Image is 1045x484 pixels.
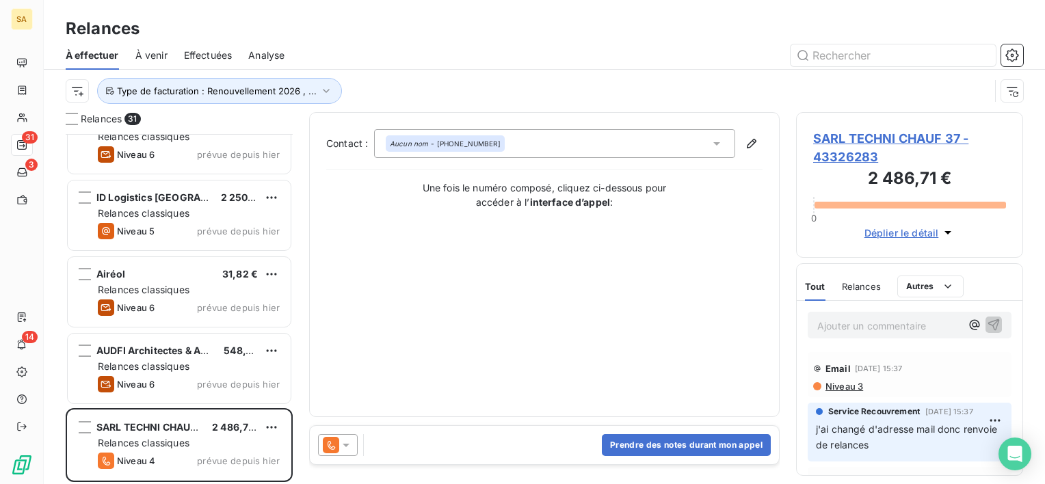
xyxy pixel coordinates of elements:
img: Logo LeanPay [11,454,33,476]
span: Niveau 6 [117,149,155,160]
span: Airéol [96,268,125,280]
h3: Relances [66,16,140,41]
button: Déplier le détail [860,225,960,241]
div: grid [66,134,293,484]
span: prévue depuis hier [197,226,280,237]
span: prévue depuis hier [197,455,280,466]
span: Niveau 6 [117,302,155,313]
button: Autres [897,275,964,297]
span: SARL TECHNI CHAUF 37 - 43326283 [813,129,1006,166]
span: Relances classiques [98,207,189,219]
span: Service Recouvrement [828,405,920,418]
span: 2 250,00 € [221,191,274,203]
span: prévue depuis hier [197,149,280,160]
span: 548,16 € [224,345,265,356]
span: Effectuées [184,49,233,62]
span: Email [825,363,851,374]
span: 3 [25,159,38,171]
span: Relances classiques [98,437,189,448]
span: Analyse [248,49,285,62]
div: SA [11,8,33,30]
span: Niveau 5 [117,226,155,237]
span: SARL TECHNI CHAUF 37 [96,421,210,433]
span: 2 486,71 € [212,421,262,433]
span: Relances classiques [98,131,189,142]
span: 31,82 € [222,268,258,280]
span: j'ai changé d'adresse mail donc renvoie de relances [816,423,1000,451]
span: Niveau 4 [117,455,155,466]
span: Déplier le détail [864,226,939,240]
label: Contact : [326,137,374,150]
span: Relances [81,112,122,126]
span: Relances [842,281,881,292]
span: ID Logistics [GEOGRAPHIC_DATA] [96,191,256,203]
span: Relances classiques [98,360,189,372]
h3: 2 486,71 € [813,166,1006,193]
span: [DATE] 15:37 [925,407,973,416]
span: AUDFI Architectes & Associés [96,345,237,356]
span: Niveau 3 [824,381,863,392]
span: 0 [811,213,817,224]
span: À effectuer [66,49,119,62]
span: À venir [135,49,168,62]
span: Relances classiques [98,284,189,295]
span: 14 [22,331,38,343]
span: prévue depuis hier [197,379,280,390]
em: Aucun nom [390,139,428,148]
span: Niveau 6 [117,379,155,390]
span: Tout [805,281,825,292]
span: 31 [124,113,140,125]
div: Open Intercom Messenger [998,438,1031,470]
input: Rechercher [791,44,996,66]
span: [DATE] 15:37 [855,364,903,373]
span: Type de facturation : Renouvellement 2026 , ... [117,85,317,96]
p: Une fois le numéro composé, cliquez ci-dessous pour accéder à l’ : [408,180,681,209]
span: prévue depuis hier [197,302,280,313]
button: Type de facturation : Renouvellement 2026 , ... [97,78,342,104]
span: 31 [22,131,38,144]
strong: interface d’appel [530,196,611,208]
button: Prendre des notes durant mon appel [602,434,771,456]
div: - [PHONE_NUMBER] [390,139,501,148]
